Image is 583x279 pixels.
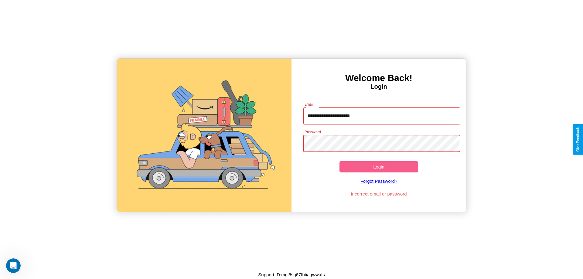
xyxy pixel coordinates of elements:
div: Give Feedback [576,127,580,152]
button: Login [339,161,418,172]
h3: Welcome Back! [291,73,466,83]
label: Password [305,129,321,134]
p: Incorrect email or password [300,190,458,198]
a: Forgot Password? [300,172,458,190]
iframe: Intercom live chat [6,258,21,273]
img: gif [117,59,291,212]
h4: Login [291,83,466,90]
p: Support ID: mgl5sg67fhtiaqwwafs [258,270,325,279]
label: Email [305,102,314,107]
